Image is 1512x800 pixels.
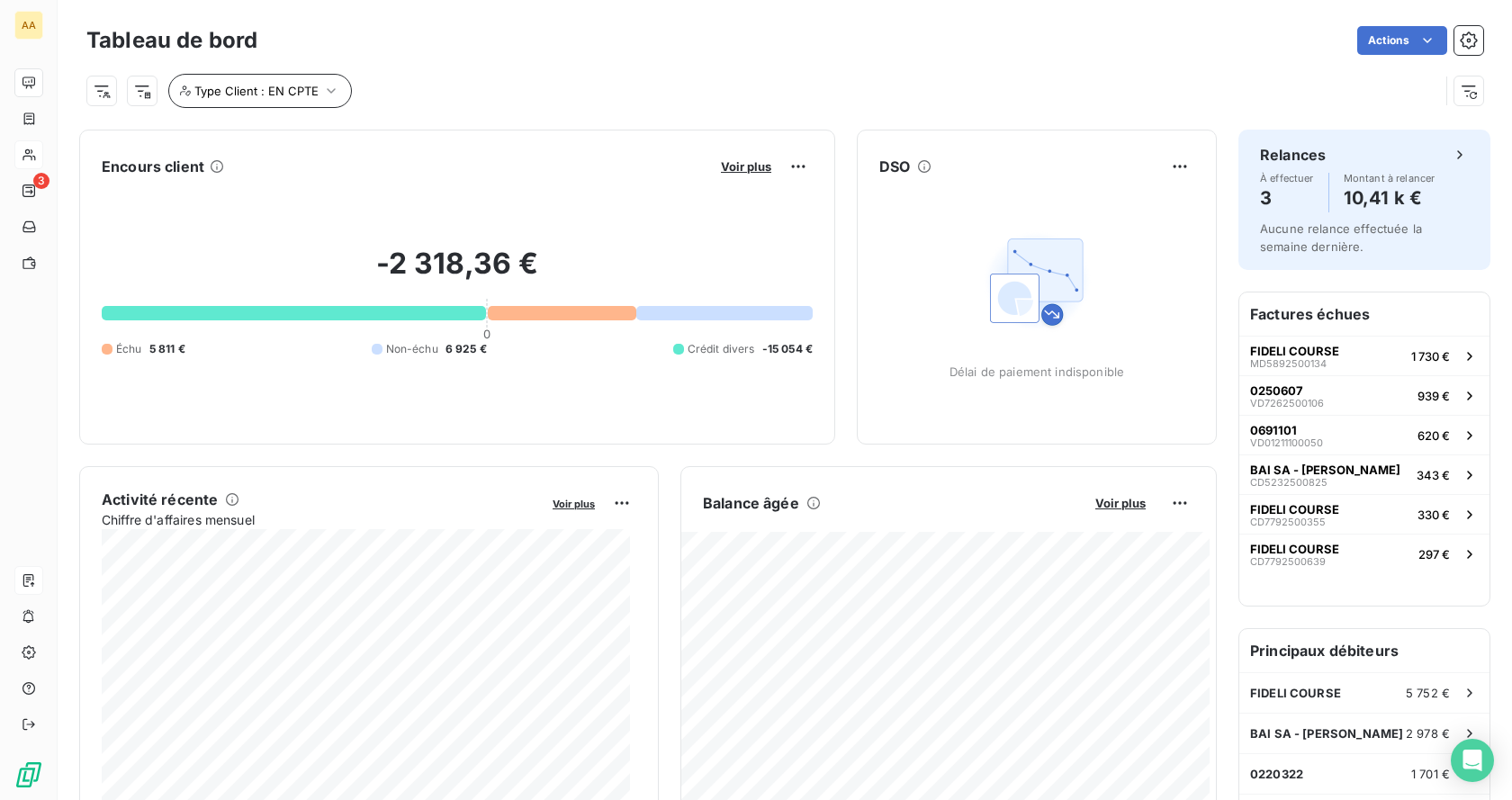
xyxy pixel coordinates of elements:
[553,498,595,510] span: Voir plus
[1411,767,1450,781] span: 1 701 €
[1250,477,1327,488] span: CD5232500825
[1250,542,1339,556] span: FIDELI COURSE
[949,364,1125,379] span: Délai de paiement indisponible
[102,489,218,510] h6: Activité récente
[1250,463,1400,477] span: BAI SA - [PERSON_NAME]
[547,495,600,511] button: Voir plus
[1239,534,1489,573] button: FIDELI COURSECD7792500639297 €
[194,84,319,98] span: Type Client : EN CPTE
[1417,508,1450,522] span: 330 €
[703,492,799,514] h6: Balance âgée
[1250,437,1323,448] span: VD01211100050
[1250,556,1326,567] span: CD7792500639
[1260,184,1314,212] h4: 3
[1250,517,1326,527] span: CD7792500355
[1344,184,1435,212] h4: 10,41 k €
[1239,629,1489,672] h6: Principaux débiteurs
[979,224,1094,339] img: Empty state
[14,176,42,205] a: 3
[1250,686,1341,700] span: FIDELI COURSE
[1095,496,1146,510] span: Voir plus
[879,156,910,177] h6: DSO
[1250,398,1324,409] span: VD7262500106
[1260,173,1314,184] span: À effectuer
[168,74,352,108] button: Type Client : EN CPTE
[1418,547,1450,562] span: 297 €
[102,156,204,177] h6: Encours client
[1239,454,1489,494] button: BAI SA - [PERSON_NAME]CD5232500825343 €
[1250,767,1303,781] span: 0220322
[1250,726,1403,741] span: BAI SA - [PERSON_NAME]
[688,341,755,357] span: Crédit divers
[1250,423,1297,437] span: 0691101
[1239,292,1489,336] h6: Factures échues
[1250,358,1327,369] span: MD5892500134
[1239,375,1489,415] button: 0250607VD7262500106939 €
[762,341,813,357] span: -15 054 €
[715,158,777,175] button: Voir plus
[1417,428,1450,443] span: 620 €
[1260,221,1422,254] span: Aucune relance effectuée la semaine dernière.
[1250,383,1303,398] span: 0250607
[102,246,813,300] h2: -2 318,36 €
[1357,26,1447,55] button: Actions
[483,327,490,341] span: 0
[386,341,438,357] span: Non-échu
[1250,502,1339,517] span: FIDELI COURSE
[1451,739,1494,782] div: Open Intercom Messenger
[1090,495,1151,511] button: Voir plus
[116,341,142,357] span: Échu
[1239,494,1489,534] button: FIDELI COURSECD7792500355330 €
[14,760,43,789] img: Logo LeanPay
[149,341,185,357] span: 5 811 €
[1344,173,1435,184] span: Montant à relancer
[1239,415,1489,454] button: 0691101VD01211100050620 €
[1417,389,1450,403] span: 939 €
[1417,468,1450,482] span: 343 €
[33,173,49,189] span: 3
[86,24,257,57] h3: Tableau de bord
[721,159,771,174] span: Voir plus
[14,11,43,40] div: AA
[1239,336,1489,375] button: FIDELI COURSEMD58925001341 730 €
[1250,344,1339,358] span: FIDELI COURSE
[1260,144,1326,166] h6: Relances
[1411,349,1450,364] span: 1 730 €
[1406,726,1450,741] span: 2 978 €
[102,510,540,529] span: Chiffre d'affaires mensuel
[1406,686,1450,700] span: 5 752 €
[445,341,487,357] span: 6 925 €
